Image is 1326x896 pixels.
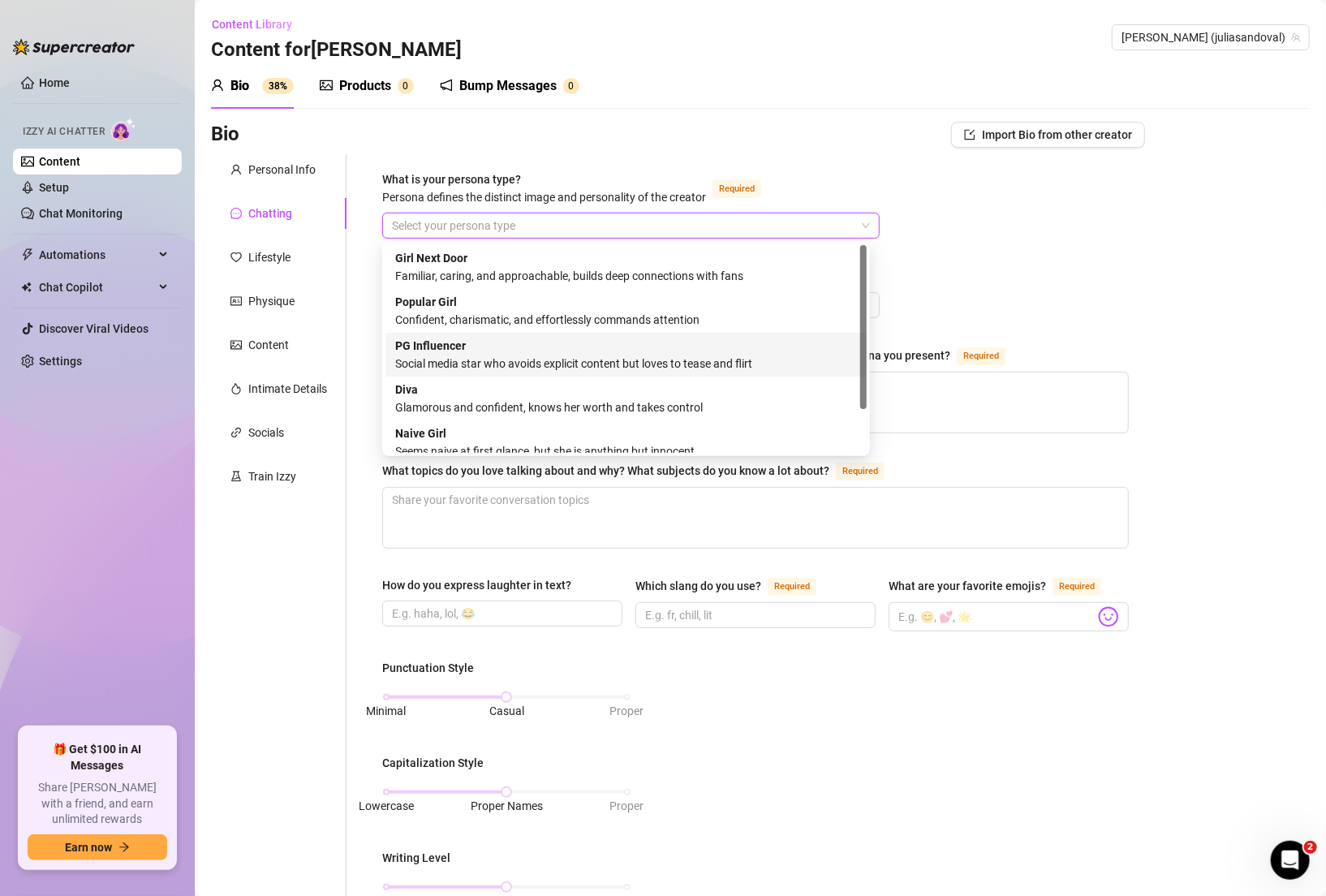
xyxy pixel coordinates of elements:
[28,742,167,773] span: 🎁 Get $100 in AI Messages
[392,605,609,622] input: How do you express laughter in text?
[230,383,242,394] span: fire
[111,118,136,141] img: AI Chatter
[28,834,167,860] button: Earn nowarrow-right
[230,76,249,96] div: Bio
[395,355,857,373] div: Social media star who avoids explicit content but loves to tease and flirt
[382,173,706,204] span: What is your persona type?
[39,242,154,268] span: Automations
[1291,32,1301,42] span: team
[635,576,834,596] label: Which slang do you use?
[248,424,284,442] div: Socials
[382,849,462,867] label: Writing Level
[951,122,1145,148] button: Import Bio from other creator
[395,311,857,329] div: Confident, charismatic, and effortlessly commands attention
[28,780,167,828] span: Share [PERSON_NAME] with a friend, and earn unlimited rewards
[230,339,242,351] span: picture
[1098,606,1119,627] img: svg%3e
[382,462,829,480] div: What topics do you love talking about and why? What subjects do you know a lot about?
[230,471,242,482] span: experiment
[382,576,583,594] label: How do you express laughter in text?
[65,841,112,854] span: Earn now
[13,39,135,55] img: logo-BBDzfeDw.svg
[889,576,1119,596] label: What are your favorite emojis?
[395,427,446,440] strong: Naive Girl
[248,161,316,179] div: Personal Info
[459,76,557,96] div: Bump Messages
[211,37,462,63] h3: Content for [PERSON_NAME]
[382,754,484,772] div: Capitalization Style
[359,799,414,812] span: Lowercase
[383,488,1128,548] textarea: What topics do you love talking about and why? What subjects do you know a lot about?
[39,355,82,368] a: Settings
[382,659,474,677] div: Punctuation Style
[211,79,224,92] span: user
[1053,578,1101,596] span: Required
[1304,841,1317,854] span: 2
[118,842,130,853] span: arrow-right
[395,383,418,396] strong: Diva
[230,208,242,219] span: message
[248,248,291,266] div: Lifestyle
[39,181,69,194] a: Setup
[398,78,414,94] sup: 0
[610,704,644,717] span: Proper
[211,122,239,148] h3: Bio
[248,336,289,354] div: Content
[645,606,863,624] input: Which slang do you use?
[635,577,761,595] div: Which slang do you use?
[471,799,543,812] span: Proper Names
[320,79,333,92] span: picture
[230,427,242,438] span: link
[964,129,975,140] span: import
[395,442,857,460] div: Seems naive at first glance, but she is anything but innocent
[610,799,644,812] span: Proper
[1271,841,1310,880] iframe: Intercom live chat
[440,79,453,92] span: notification
[39,155,80,168] a: Content
[262,78,294,94] sup: 38%
[382,849,450,867] div: Writing Level
[489,704,524,717] span: Casual
[211,11,305,37] button: Content Library
[21,248,34,261] span: thunderbolt
[713,180,761,198] span: Required
[395,339,466,352] strong: PG Influencer
[248,467,296,485] div: Train Izzy
[339,76,391,96] div: Products
[395,267,857,285] div: Familiar, caring, and approachable, builds deep connections with fans
[395,252,467,265] strong: Girl Next Door
[39,207,123,220] a: Chat Monitoring
[382,754,495,772] label: Capitalization Style
[230,252,242,263] span: heart
[367,704,407,717] span: Minimal
[212,18,292,31] span: Content Library
[382,659,485,677] label: Punctuation Style
[248,292,295,310] div: Physique
[230,295,242,307] span: idcard
[563,78,579,94] sup: 0
[768,578,816,596] span: Required
[395,295,457,308] strong: Popular Girl
[39,76,70,89] a: Home
[1122,25,1300,50] span: Julia (juliasandoval)
[248,205,292,222] div: Chatting
[836,463,885,480] span: Required
[382,461,902,480] label: What topics do you love talking about and why? What subjects do you know a lot about?
[248,380,327,398] div: Intimate Details
[382,191,706,204] span: Persona defines the distinct image and personality of the creator
[957,347,1005,365] span: Required
[898,606,1095,627] input: What are your favorite emojis?
[230,164,242,175] span: user
[23,124,105,140] span: Izzy AI Chatter
[39,322,149,335] a: Discover Viral Videos
[21,282,32,293] img: Chat Copilot
[889,577,1046,595] div: What are your favorite emojis?
[982,128,1132,141] span: Import Bio from other creator
[382,576,571,594] div: How do you express laughter in text?
[39,274,154,300] span: Chat Copilot
[395,398,857,416] div: Glamorous and confident, knows her worth and takes control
